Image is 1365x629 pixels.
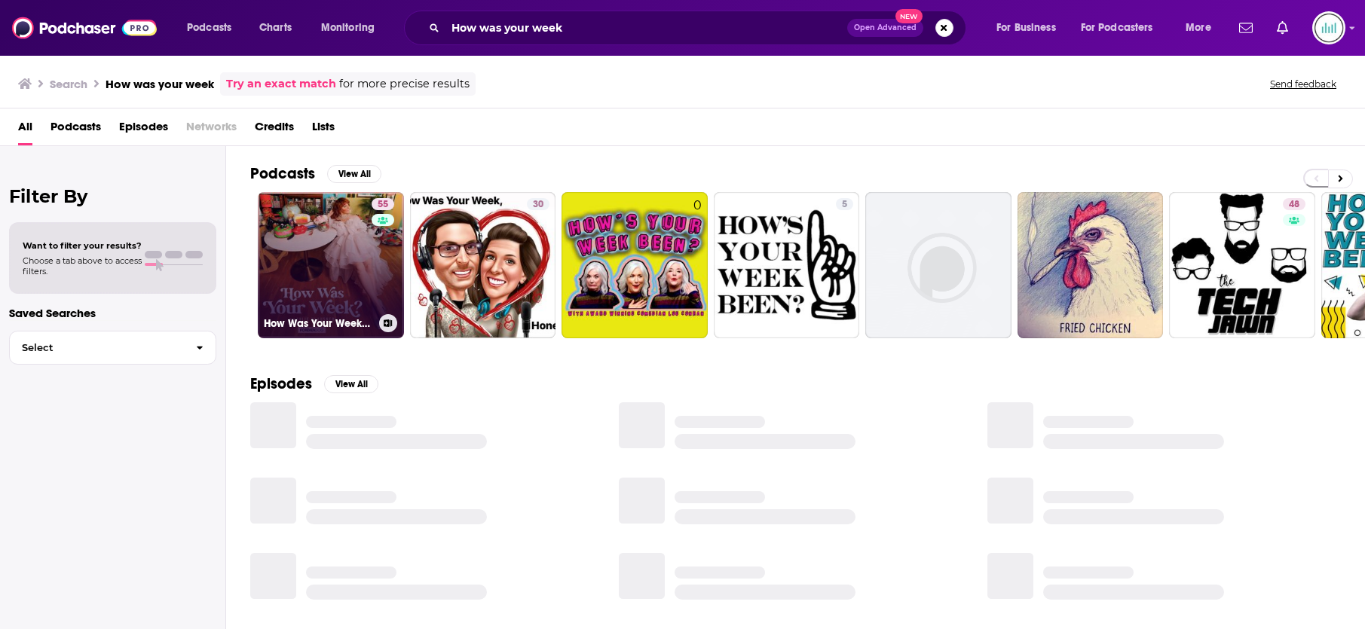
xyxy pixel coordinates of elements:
[847,19,923,37] button: Open AdvancedNew
[264,317,373,330] h3: How Was Your Week? with [PERSON_NAME]
[255,115,294,145] a: Credits
[1312,11,1345,44] img: User Profile
[250,164,381,183] a: PodcastsView All
[986,16,1075,40] button: open menu
[1289,197,1299,212] span: 48
[12,14,157,42] img: Podchaser - Follow, Share and Rate Podcasts
[714,192,860,338] a: 5
[321,17,375,38] span: Monitoring
[327,165,381,183] button: View All
[250,374,378,393] a: EpisodesView All
[324,375,378,393] button: View All
[418,11,981,45] div: Search podcasts, credits, & more...
[1233,15,1259,41] a: Show notifications dropdown
[23,240,142,251] span: Want to filter your results?
[106,77,214,91] h3: How was your week
[1312,11,1345,44] span: Logged in as podglomerate
[1071,16,1175,40] button: open menu
[23,255,142,276] span: Choose a tab above to access filters.
[226,75,336,93] a: Try an exact match
[562,192,708,338] a: 0
[119,115,168,145] a: Episodes
[176,16,251,40] button: open menu
[372,198,394,210] a: 55
[9,306,216,320] p: Saved Searches
[842,197,847,212] span: 5
[249,16,301,40] a: Charts
[1081,17,1153,38] span: For Podcasters
[18,115,32,145] a: All
[1186,17,1211,38] span: More
[996,17,1056,38] span: For Business
[259,17,292,38] span: Charts
[312,115,335,145] a: Lists
[533,197,543,212] span: 30
[50,115,101,145] a: Podcasts
[854,24,917,32] span: Open Advanced
[1283,198,1305,210] a: 48
[1266,78,1341,90] button: Send feedback
[1169,192,1315,338] a: 48
[895,9,923,23] span: New
[1312,11,1345,44] button: Show profile menu
[187,17,231,38] span: Podcasts
[50,77,87,91] h3: Search
[186,115,237,145] span: Networks
[258,192,404,338] a: 55How Was Your Week? with [PERSON_NAME]
[378,197,388,212] span: 55
[10,343,184,353] span: Select
[9,331,216,365] button: Select
[693,198,702,332] div: 0
[1175,16,1230,40] button: open menu
[250,374,312,393] h2: Episodes
[339,75,470,93] span: for more precise results
[311,16,394,40] button: open menu
[836,198,853,210] a: 5
[250,164,315,183] h2: Podcasts
[527,198,549,210] a: 30
[445,16,847,40] input: Search podcasts, credits, & more...
[410,192,556,338] a: 30
[9,185,216,207] h2: Filter By
[1271,15,1294,41] a: Show notifications dropdown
